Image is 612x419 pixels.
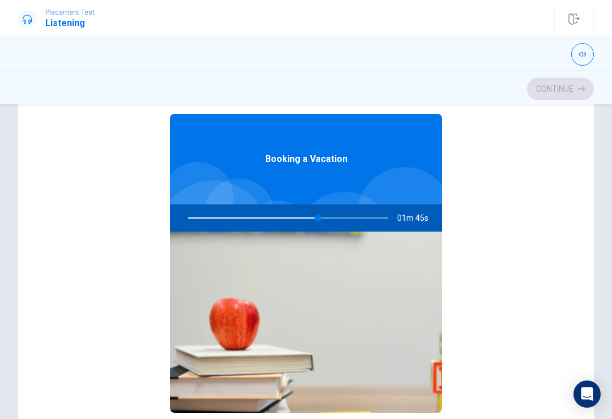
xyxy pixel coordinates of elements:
[397,204,437,232] span: 01m 45s
[170,232,442,413] img: Booking a Vacation
[45,16,95,30] h1: Listening
[265,152,347,166] span: Booking a Vacation
[45,8,95,16] span: Placement Test
[573,380,601,408] div: Open Intercom Messenger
